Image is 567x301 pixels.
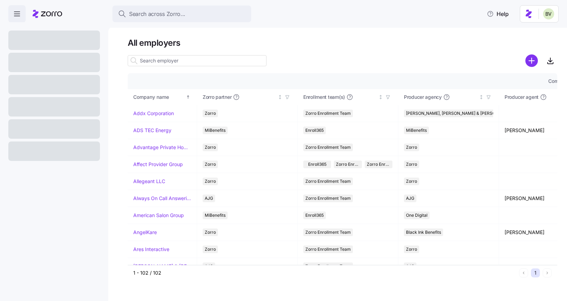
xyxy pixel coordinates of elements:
span: Enroll365 [305,212,324,219]
span: Zorro Enrollment Experts [367,161,390,168]
span: Enroll365 [308,161,327,168]
th: Zorro partnerNot sorted [197,89,298,105]
span: AJG [406,263,414,270]
div: 1 - 102 / 102 [133,269,516,276]
span: Zorro Enrollment Team [305,178,351,185]
span: Zorro [406,246,417,253]
div: Sorted ascending [186,95,191,100]
span: AJG [406,195,414,202]
span: Producer agent [505,94,539,101]
a: Allegeant LLC [133,178,165,185]
a: Always On Call Answering Service [133,195,191,202]
span: AJG [205,263,213,270]
span: Producer agency [404,94,442,101]
span: Zorro Enrollment Team [305,195,351,202]
svg: add icon [525,54,538,67]
span: Zorro [205,144,216,151]
div: Company name [133,93,185,101]
button: Search across Zorro... [112,6,251,22]
span: Zorro [406,161,417,168]
a: Advantage Private Home Care [133,144,191,151]
a: [PERSON_NAME] & [PERSON_NAME]'s [133,263,191,270]
span: MiBenefits [406,127,427,134]
a: ADS TEC Energy [133,127,171,134]
span: Zorro Enrollment Team [305,229,351,236]
span: AJG [205,195,213,202]
a: Ares Interactive [133,246,169,253]
span: Help [487,10,509,18]
span: Search across Zorro... [129,10,185,18]
span: [PERSON_NAME], [PERSON_NAME] & [PERSON_NAME] [406,110,514,117]
a: AngelKare [133,229,157,236]
th: Company nameSorted ascending [128,89,197,105]
span: Black Ink Benefits [406,229,441,236]
h1: All employers [128,37,557,48]
span: Zorro partner [203,94,231,101]
span: Enroll365 [305,127,324,134]
span: Zorro Enrollment Team [336,161,359,168]
div: Not sorted [378,95,383,100]
span: Zorro Enrollment Team [305,246,351,253]
span: Zorro [205,178,216,185]
th: Enrollment team(s)Not sorted [298,89,398,105]
span: Zorro Enrollment Team [305,110,351,117]
span: Zorro [406,178,417,185]
button: 1 [531,268,540,277]
span: MiBenefits [205,127,226,134]
button: Next page [543,268,552,277]
span: One Digital [406,212,428,219]
img: 676487ef2089eb4995defdc85707b4f5 [543,8,554,19]
span: Zorro Enrollment Team [305,263,351,270]
button: Previous page [519,268,528,277]
span: Zorro [205,161,216,168]
span: Zorro [205,246,216,253]
span: Zorro [205,229,216,236]
input: Search employer [128,55,266,66]
span: MiBenefits [205,212,226,219]
span: Zorro Enrollment Team [305,144,351,151]
span: Enrollment team(s) [303,94,345,101]
div: Not sorted [278,95,282,100]
div: Not sorted [479,95,484,100]
a: Addx Corporation [133,110,174,117]
a: Affect Provider Group [133,161,183,168]
span: Zorro [406,144,417,151]
button: Help [481,7,514,21]
th: Producer agencyNot sorted [398,89,499,105]
a: American Salon Group [133,212,184,219]
span: Zorro [205,110,216,117]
